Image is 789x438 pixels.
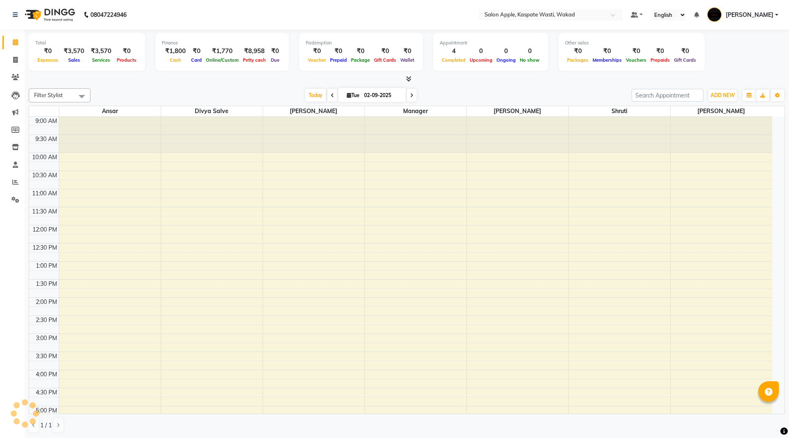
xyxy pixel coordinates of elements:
[345,92,362,98] span: Tue
[518,46,542,56] div: 0
[31,243,59,252] div: 12:30 PM
[468,46,494,56] div: 0
[648,46,672,56] div: ₹0
[241,46,268,56] div: ₹8,958
[349,57,372,63] span: Package
[162,39,282,46] div: Finance
[34,388,59,397] div: 4:30 PM
[204,46,241,56] div: ₹1,770
[372,57,398,63] span: Gift Cards
[241,57,268,63] span: Petty cash
[34,370,59,379] div: 4:00 PM
[440,46,468,56] div: 4
[708,90,737,101] button: ADD NEW
[60,46,88,56] div: ₹3,570
[467,106,568,116] span: [PERSON_NAME]
[66,57,82,63] span: Sales
[711,92,735,98] span: ADD NEW
[31,225,59,234] div: 12:00 PM
[35,46,60,56] div: ₹0
[398,57,416,63] span: Wallet
[565,57,591,63] span: Packages
[35,39,138,46] div: Total
[440,57,468,63] span: Completed
[624,57,648,63] span: Vouchers
[565,46,591,56] div: ₹0
[35,57,60,63] span: Expenses
[30,153,59,162] div: 10:00 AM
[672,57,698,63] span: Gift Cards
[328,57,349,63] span: Prepaid
[90,3,127,26] b: 08047224946
[115,46,138,56] div: ₹0
[726,11,773,19] span: [PERSON_NAME]
[672,46,698,56] div: ₹0
[34,316,59,324] div: 2:30 PM
[269,57,281,63] span: Due
[40,421,52,430] span: 1 / 1
[440,39,542,46] div: Appointment
[591,46,624,56] div: ₹0
[34,280,59,288] div: 1:30 PM
[565,39,698,46] div: Other sales
[263,106,365,116] span: [PERSON_NAME]
[468,57,494,63] span: Upcoming
[34,262,59,270] div: 1:00 PM
[204,57,241,63] span: Online/Custom
[648,57,672,63] span: Prepaids
[189,57,204,63] span: Card
[624,46,648,56] div: ₹0
[30,189,59,198] div: 11:00 AM
[591,57,624,63] span: Memberships
[90,57,112,63] span: Services
[494,46,518,56] div: 0
[161,106,263,116] span: Divya salve
[34,406,59,415] div: 5:00 PM
[88,46,115,56] div: ₹3,570
[268,46,282,56] div: ₹0
[189,46,204,56] div: ₹0
[569,106,670,116] span: Shruti
[34,352,59,361] div: 3:30 PM
[21,3,77,26] img: logo
[398,46,416,56] div: ₹0
[518,57,542,63] span: No show
[349,46,372,56] div: ₹0
[707,7,722,22] img: Kamlesh Nikam
[362,89,403,102] input: 2025-09-02
[34,334,59,343] div: 3:00 PM
[115,57,138,63] span: Products
[306,39,416,46] div: Redemption
[34,298,59,306] div: 2:00 PM
[632,89,704,102] input: Search Appointment
[671,106,773,116] span: [PERSON_NAME]
[306,46,328,56] div: ₹0
[30,171,59,180] div: 10:30 AM
[162,46,189,56] div: ₹1,800
[306,57,328,63] span: Voucher
[365,106,466,116] span: Manager
[168,57,183,63] span: Cash
[372,46,398,56] div: ₹0
[494,57,518,63] span: Ongoing
[34,117,59,125] div: 9:00 AM
[30,207,59,216] div: 11:30 AM
[34,135,59,144] div: 9:30 AM
[305,89,326,102] span: Today
[34,92,63,98] span: Filter Stylist
[328,46,349,56] div: ₹0
[59,106,161,116] span: Ansar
